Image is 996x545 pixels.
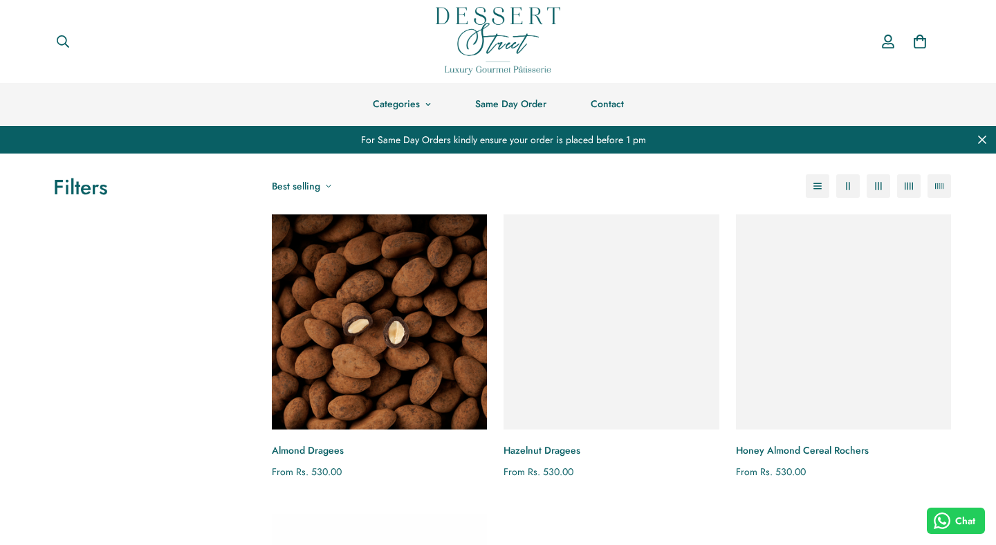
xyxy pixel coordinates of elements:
a: Hazelnut Dragees [504,214,719,429]
a: Contact [569,83,646,125]
a: Honey Almond Cereal Rochers [736,443,951,458]
a: Hazelnut Dragees [504,443,719,458]
button: Chat [927,508,986,534]
button: 3-column [867,174,890,198]
button: Search [45,26,81,57]
button: 2-column [836,174,860,198]
a: Honey Almond Cereal Rochers [736,214,951,429]
span: From Rs. 530.00 [504,465,573,479]
span: Chat [955,514,975,528]
a: Almond Dragees [272,443,487,458]
h3: Filters [53,174,244,201]
a: Almond Dragees [272,214,487,429]
a: Account [872,21,904,62]
div: For Same Day Orders kindly ensure your order is placed before 1 pm [10,126,986,154]
span: From Rs. 530.00 [736,465,806,479]
button: 5-column [928,174,951,198]
button: 4-column [897,174,921,198]
a: Categories [351,83,453,125]
img: Dessert Street [436,7,560,75]
button: 1-column [806,174,829,198]
span: Best selling [272,179,320,194]
a: Same Day Order [453,83,569,125]
span: From Rs. 530.00 [272,465,342,479]
a: 0 [904,26,936,57]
